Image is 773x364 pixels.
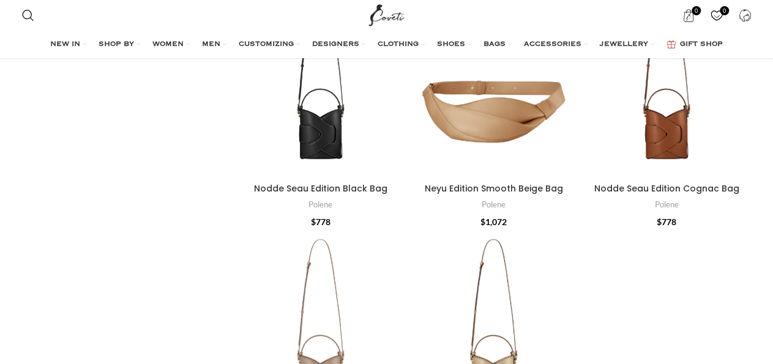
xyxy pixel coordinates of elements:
span: $ [480,217,485,227]
a: BAGS [484,32,512,57]
span: CUSTOMIZING [239,40,294,50]
span: SHOP BY [99,40,134,50]
a: Polene [655,199,679,210]
a: CUSTOMIZING [239,32,300,57]
a: ACCESSORIES [524,32,588,57]
img: GiftBag [667,40,676,48]
a: Search [16,3,40,28]
span: MEN [202,40,220,50]
span: $ [657,217,662,227]
span: GIFT SHOP [680,40,723,50]
a: GIFT SHOP [667,32,723,57]
a: MEN [202,32,226,57]
div: Main navigation [16,32,758,57]
a: Neyu Edition Smooth Beige Bag [424,182,562,195]
span: DESIGNERS [312,40,359,50]
a: Nodde Seau Edition Cognac Bag [594,182,739,195]
span: JEWELLERY [600,40,648,50]
a: WOMEN [152,32,190,57]
a: SHOES [437,32,471,57]
a: 0 [704,3,730,28]
span: NEW IN [50,40,80,50]
a: JEWELLERY [600,32,654,57]
a: NEW IN [50,32,86,57]
a: DESIGNERS [312,32,365,57]
a: Site logo [366,9,407,20]
span: 0 [692,6,701,15]
span: 0 [720,6,729,15]
a: Nodde Seau Edition Black Bag [254,182,387,195]
a: CLOTHING [378,32,425,57]
bdi: 778 [311,217,330,227]
span: WOMEN [152,40,184,50]
span: SHOES [437,40,465,50]
a: SHOP BY [99,32,140,57]
span: BAGS [484,40,506,50]
span: $ [311,217,316,227]
div: My Wishlist [704,3,730,28]
a: Polene [482,199,506,210]
bdi: 778 [657,217,676,227]
span: ACCESSORIES [524,40,581,50]
a: 0 [676,3,701,28]
a: Polene [308,199,332,210]
span: CLOTHING [378,40,419,50]
bdi: 1,072 [480,217,507,227]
